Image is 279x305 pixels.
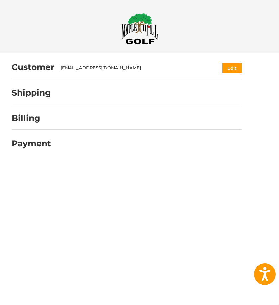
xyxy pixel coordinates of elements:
h2: Shipping [12,88,51,98]
button: Edit [222,63,242,73]
div: [EMAIL_ADDRESS][DOMAIN_NAME] [61,65,209,71]
h2: Payment [12,138,51,149]
h2: Billing [12,113,51,123]
h2: Customer [12,62,54,72]
img: Maple Hill Golf [121,13,158,44]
